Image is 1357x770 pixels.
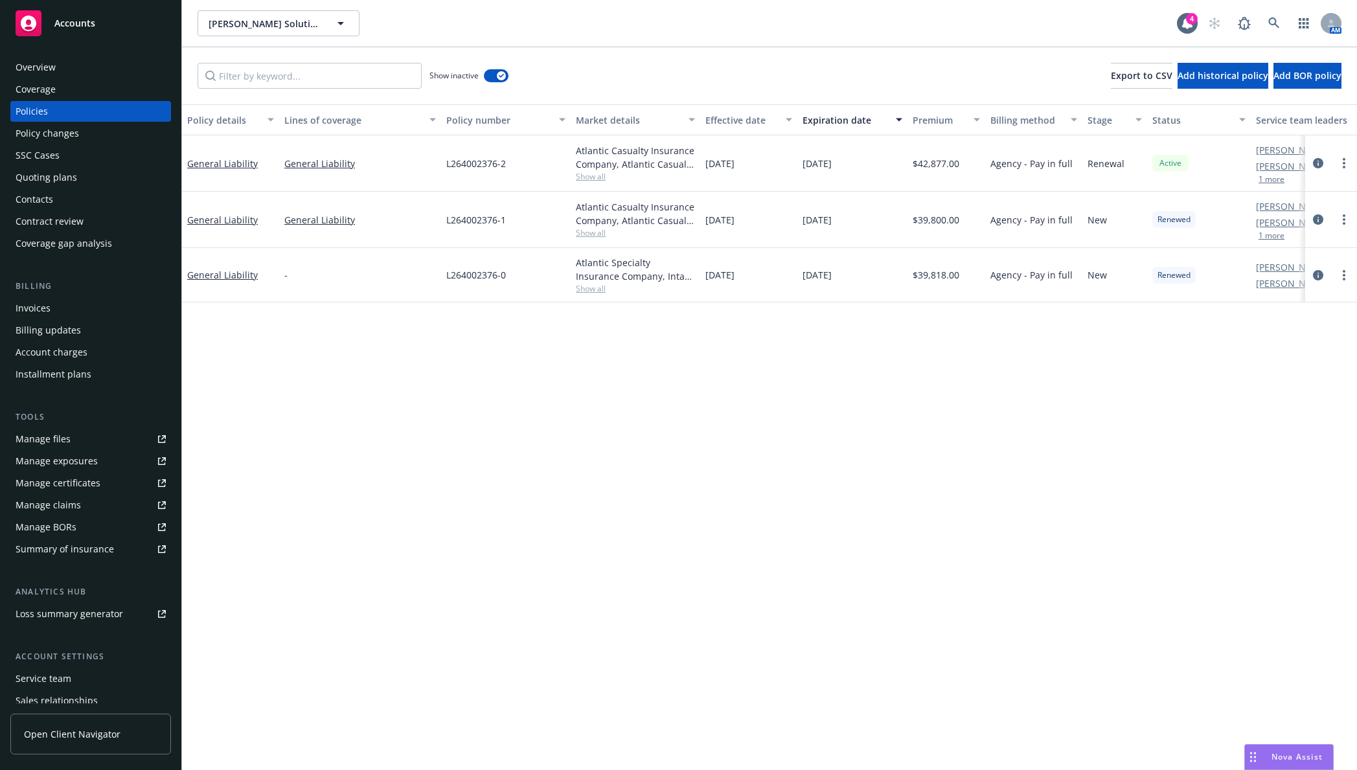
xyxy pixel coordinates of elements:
span: Agency - Pay in full [990,157,1073,170]
a: [PERSON_NAME] [1256,260,1328,274]
button: Lines of coverage [279,104,441,135]
div: Stage [1088,113,1128,127]
button: Billing method [985,104,1082,135]
div: Coverage gap analysis [16,233,112,254]
span: Export to CSV [1111,69,1172,82]
span: Show all [576,227,695,238]
a: [PERSON_NAME] [1256,216,1328,229]
button: 1 more [1259,176,1284,183]
a: Service team [10,668,171,689]
button: Status [1147,104,1251,135]
div: Status [1152,113,1231,127]
a: Overview [10,57,171,78]
div: SSC Cases [16,145,60,166]
span: [DATE] [705,268,735,282]
div: Manage files [16,429,71,449]
div: Atlantic Casualty Insurance Company, Atlantic Casualty Insurance Company, Amwins [576,144,695,171]
input: Filter by keyword... [198,63,422,89]
a: Account charges [10,342,171,363]
div: Quoting plans [16,167,77,188]
a: Manage certificates [10,473,171,493]
div: Manage BORs [16,517,76,538]
span: Agency - Pay in full [990,213,1073,227]
div: Manage certificates [16,473,100,493]
div: Premium [913,113,966,127]
div: Policy changes [16,123,79,144]
div: Billing method [990,113,1063,127]
a: Start snowing [1202,10,1227,36]
div: Billing updates [16,320,81,341]
button: Effective date [700,104,797,135]
button: Export to CSV [1111,63,1172,89]
button: Add BOR policy [1273,63,1341,89]
div: Invoices [16,298,51,319]
a: more [1336,212,1352,227]
div: Tools [10,411,171,424]
span: [PERSON_NAME] Solutions [209,17,321,30]
a: more [1336,155,1352,171]
span: $39,818.00 [913,268,959,282]
a: Accounts [10,5,171,41]
a: General Liability [284,157,436,170]
span: [DATE] [803,157,832,170]
div: Effective date [705,113,778,127]
span: Nova Assist [1271,751,1323,762]
span: $42,877.00 [913,157,959,170]
a: Report a Bug [1231,10,1257,36]
div: Analytics hub [10,585,171,598]
div: Billing [10,280,171,293]
a: Installment plans [10,364,171,385]
button: Nova Assist [1244,744,1334,770]
a: General Liability [187,269,258,281]
span: - [284,268,288,282]
span: Show all [576,283,695,294]
span: Manage exposures [10,451,171,471]
a: Contract review [10,211,171,232]
button: Expiration date [797,104,907,135]
div: Service team [16,668,71,689]
a: Loss summary generator [10,604,171,624]
div: Account settings [10,650,171,663]
a: Coverage [10,79,171,100]
a: Policies [10,101,171,122]
a: more [1336,267,1352,283]
div: Contacts [16,189,53,210]
a: [PERSON_NAME] [1256,199,1328,213]
div: Manage exposures [16,451,98,471]
a: [PERSON_NAME] [1256,277,1328,290]
div: Drag to move [1245,745,1261,769]
a: circleInformation [1310,155,1326,171]
a: Switch app [1291,10,1317,36]
span: $39,800.00 [913,213,959,227]
a: General Liability [187,214,258,226]
a: circleInformation [1310,267,1326,283]
a: SSC Cases [10,145,171,166]
a: Manage files [10,429,171,449]
div: Sales relationships [16,690,98,711]
div: Policies [16,101,48,122]
button: Policy details [182,104,279,135]
div: Contract review [16,211,84,232]
div: Loss summary generator [16,604,123,624]
span: L264002376-2 [446,157,506,170]
span: Renewal [1088,157,1124,170]
span: Agency - Pay in full [990,268,1073,282]
div: Expiration date [803,113,888,127]
span: [DATE] [803,213,832,227]
div: Account charges [16,342,87,363]
span: [DATE] [705,213,735,227]
span: L264002376-1 [446,213,506,227]
span: Active [1157,157,1183,169]
div: Policy details [187,113,260,127]
button: Premium [907,104,985,135]
span: Show inactive [429,70,479,81]
div: Installment plans [16,364,91,385]
div: Policy number [446,113,551,127]
a: Search [1261,10,1287,36]
span: Accounts [54,18,95,28]
a: General Liability [284,213,436,227]
div: 4 [1186,13,1198,25]
span: Add historical policy [1178,69,1268,82]
button: [PERSON_NAME] Solutions [198,10,359,36]
div: Coverage [16,79,56,100]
